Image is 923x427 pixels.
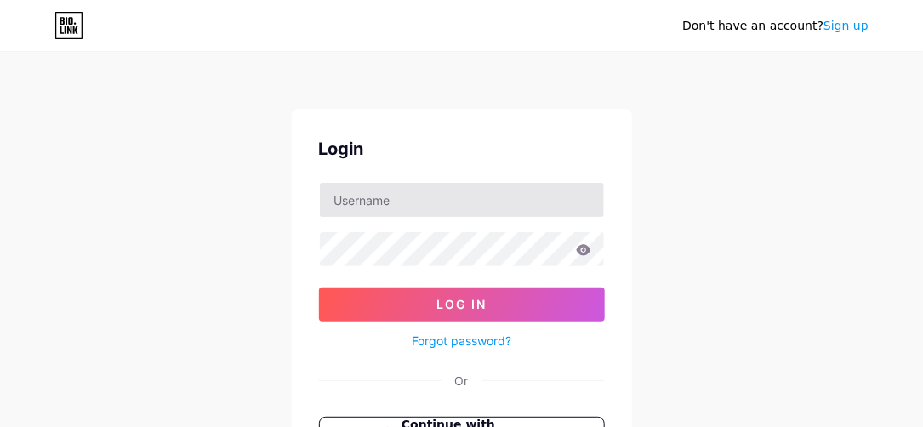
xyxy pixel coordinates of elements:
button: Log In [319,288,605,322]
div: Login [319,136,605,162]
a: Sign up [823,19,869,32]
a: Forgot password? [412,332,511,350]
div: Or [455,372,469,390]
span: Log In [436,297,487,311]
input: Username [320,183,604,217]
div: Don't have an account? [682,17,869,35]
